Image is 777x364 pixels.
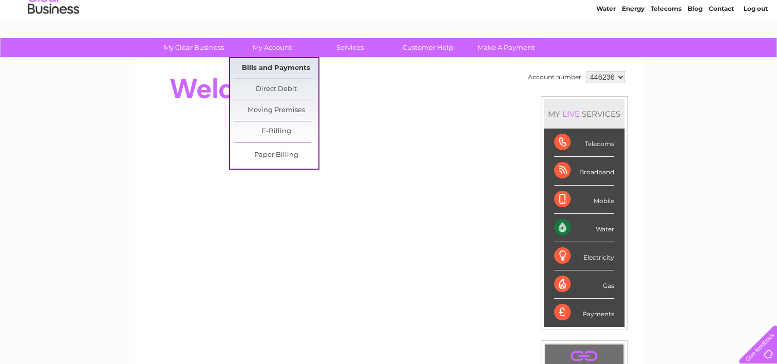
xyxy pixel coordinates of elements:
[560,109,582,119] div: LIVE
[554,299,614,326] div: Payments
[596,44,616,51] a: Water
[230,38,314,57] a: My Account
[709,44,734,51] a: Contact
[554,186,614,214] div: Mobile
[688,44,703,51] a: Blog
[554,242,614,270] div: Electricity
[554,214,614,242] div: Water
[554,270,614,299] div: Gas
[554,129,614,157] div: Telecoms
[651,44,681,51] a: Telecoms
[234,58,318,79] a: Bills and Payments
[234,100,318,121] a: Moving Premises
[234,121,318,142] a: E-Billing
[146,6,632,50] div: Clear Business is a trading name of Verastar Limited (registered in [GEOGRAPHIC_DATA] No. 3667643...
[464,38,548,57] a: Make A Payment
[27,27,80,58] img: logo.png
[525,68,584,86] td: Account number
[151,38,236,57] a: My Clear Business
[386,38,470,57] a: Customer Help
[308,38,392,57] a: Services
[234,145,318,166] a: Paper Billing
[583,5,654,18] a: 0333 014 3131
[544,99,624,129] div: MY SERVICES
[622,44,645,51] a: Energy
[234,79,318,100] a: Direct Debit
[554,157,614,185] div: Broadband
[743,44,767,51] a: Log out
